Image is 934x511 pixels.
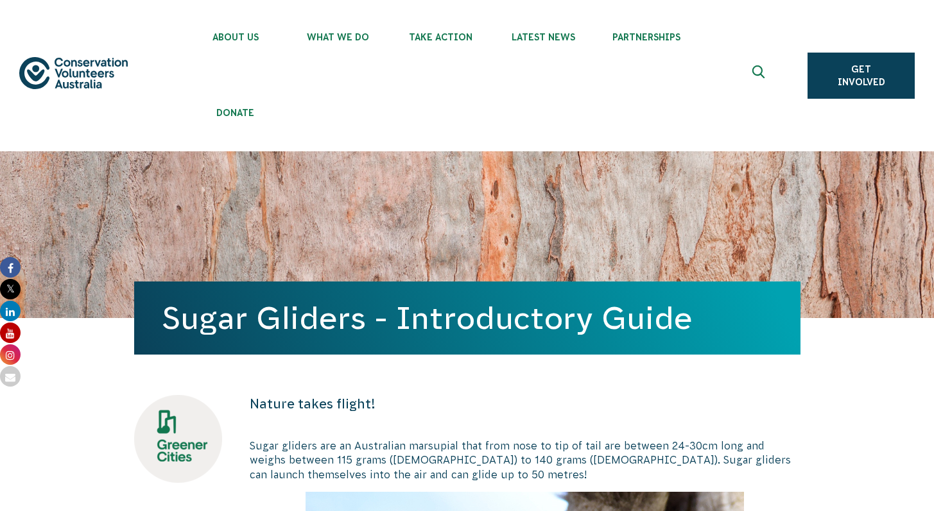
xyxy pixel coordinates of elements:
h1: Sugar Gliders - Introductory Guide [162,301,772,335]
span: Latest News [492,32,595,42]
span: Partnerships [595,32,698,42]
span: Sugar gliders are an Australian marsupial that from nose to tip of tail are between 24-30cm long ... [250,440,791,480]
button: Expand search box Close search box [745,60,775,91]
p: Nature takes flight! [250,395,800,413]
span: Expand search box [752,65,768,86]
img: Greener Cities [134,395,222,483]
span: Take Action [390,32,492,42]
span: About Us [184,32,287,42]
img: logo.svg [19,57,128,88]
span: Donate [184,108,287,118]
a: Get Involved [808,53,915,99]
span: What We Do [287,32,390,42]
